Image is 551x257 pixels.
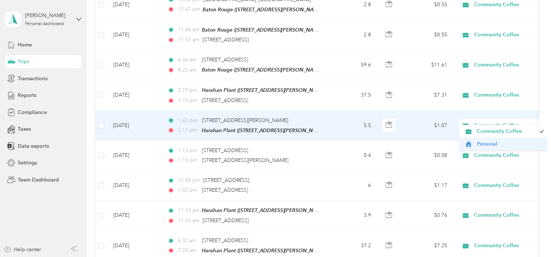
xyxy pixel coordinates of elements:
span: 11:53 am [178,36,199,44]
div: Personal dashboard [25,22,64,26]
span: 12:40 pm [178,176,200,184]
td: [DATE] [107,50,162,80]
span: Community Coffee [477,127,535,135]
span: 6:32 am [178,237,199,245]
span: [STREET_ADDRESS] [203,177,249,183]
td: $0.08 [402,141,453,171]
td: $11.61 [402,50,453,80]
span: [STREET_ADDRESS] [202,237,248,244]
span: Community Coffee [474,242,540,250]
td: $1.17 [402,171,453,200]
td: 2.8 [328,20,376,50]
span: Baton Rouge ([STREET_ADDRESS][PERSON_NAME]) [203,7,324,13]
span: Community Coffee [474,181,540,189]
span: Community Coffee [474,151,540,159]
span: 11:33 am [178,207,199,215]
td: [DATE] [107,20,162,50]
td: 3.9 [328,200,376,231]
span: Taxes [18,125,31,133]
span: Trips [18,58,29,65]
span: Community Coffee [474,91,540,99]
span: [STREET_ADDRESS][PERSON_NAME] [202,117,288,123]
span: Community Coffee [474,122,540,130]
span: Home [18,41,32,49]
button: Help center [4,246,41,253]
span: 11:46 am [178,26,199,34]
td: 37.5 [328,80,376,110]
span: 1:02 pm [178,186,199,194]
div: [PERSON_NAME] [25,12,70,19]
span: 1:13 pm [178,147,199,155]
td: $7.31 [402,80,453,110]
span: Reports [18,91,36,99]
span: Harahan Plant ([STREET_ADDRESS][PERSON_NAME]) [202,248,327,254]
span: 7:20 am [178,246,199,254]
span: [STREET_ADDRESS] [202,97,248,103]
span: [STREET_ADDRESS] [202,187,248,193]
span: 2:19 pm [178,86,199,94]
td: [DATE] [107,171,162,200]
td: $1.07 [402,111,453,141]
span: Personal [477,140,544,148]
span: Community Coffee [474,1,540,9]
span: Baton Rouge ([STREET_ADDRESS][PERSON_NAME]) [202,67,323,73]
span: 1:43 pm [178,117,199,125]
td: [DATE] [107,80,162,110]
span: Community Coffee [474,31,540,39]
span: 11:43 am [178,217,199,225]
span: Community Coffee [474,61,540,69]
span: Compliance [18,109,46,116]
td: 0.4 [328,141,376,171]
td: [DATE] [107,200,162,231]
span: Harahan Plant ([STREET_ADDRESS][PERSON_NAME]) [202,207,327,213]
span: 2:11 pm [178,126,199,134]
span: 6:36 am [178,56,199,64]
td: $0.76 [402,200,453,231]
span: [STREET_ADDRESS] [202,57,248,63]
span: [STREET_ADDRESS] [202,147,248,154]
iframe: Everlance-gr Chat Button Frame [510,216,551,257]
td: [DATE] [107,141,162,171]
span: [STREET_ADDRESS] [203,217,249,224]
span: Data exports [18,142,49,150]
td: [DATE] [107,111,162,141]
span: Settings [18,159,37,167]
td: 6 [328,171,376,200]
span: Harahan Plant ([STREET_ADDRESS][PERSON_NAME]) [202,127,327,134]
span: 8:22 am [178,66,199,74]
span: 3:10 pm [178,97,199,105]
td: 59.6 [328,50,376,80]
span: [STREET_ADDRESS] [203,37,249,43]
span: 1:15 pm [178,156,199,164]
td: 5.5 [328,111,376,141]
span: Transactions [18,75,47,82]
span: 12:47 pm [178,5,199,13]
td: $0.55 [402,20,453,50]
span: [STREET_ADDRESS][PERSON_NAME] [202,157,288,163]
span: Community Coffee [474,211,540,219]
span: Harahan Plant ([STREET_ADDRESS][PERSON_NAME]) [202,87,327,93]
span: Baton Rouge ([STREET_ADDRESS][PERSON_NAME]) [202,27,323,33]
span: Team Dashboard [18,176,58,184]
